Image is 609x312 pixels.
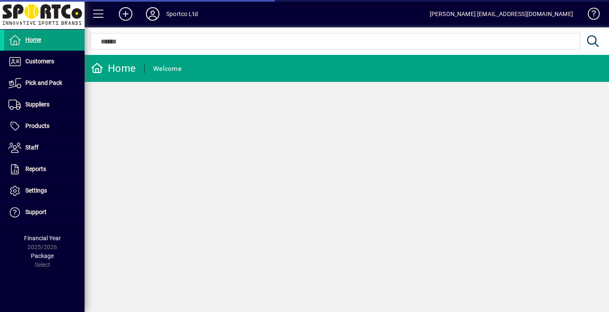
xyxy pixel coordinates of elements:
[25,209,47,215] span: Support
[25,58,54,65] span: Customers
[112,6,139,22] button: Add
[4,137,85,158] a: Staff
[153,62,181,76] div: Welcome
[31,252,54,259] span: Package
[139,6,166,22] button: Profile
[4,73,85,94] a: Pick and Pack
[25,165,46,172] span: Reports
[25,79,62,86] span: Pick and Pack
[25,187,47,194] span: Settings
[4,116,85,137] a: Products
[582,2,598,29] a: Knowledge Base
[166,7,198,21] div: Sportco Ltd
[4,202,85,223] a: Support
[25,101,49,108] span: Suppliers
[4,94,85,115] a: Suppliers
[25,144,38,151] span: Staff
[4,51,85,72] a: Customers
[4,180,85,201] a: Settings
[430,7,573,21] div: [PERSON_NAME] [EMAIL_ADDRESS][DOMAIN_NAME]
[24,235,61,241] span: Financial Year
[25,122,49,129] span: Products
[4,159,85,180] a: Reports
[91,62,136,75] div: Home
[25,36,41,43] span: Home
